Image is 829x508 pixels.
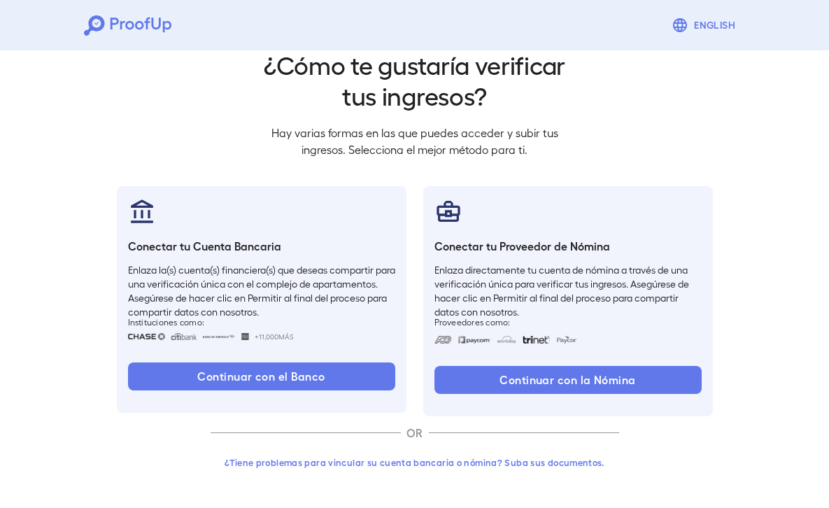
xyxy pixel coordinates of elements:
button: ¿Tiene problemas para vincular su cuenta bancaria o nómina? Suba sus documentos. [211,450,619,475]
img: workday.svg [497,336,517,344]
img: citibank.svg [171,333,197,340]
span: Proveedores como: [434,316,702,327]
span: Instituciones como: [128,316,395,327]
img: bankAccount.svg [128,197,156,225]
p: Enlaza directamente tu cuenta de nómina a través de una verificación única para verificar tus ing... [434,263,702,305]
h6: Conectar tu Cuenta Bancaria [128,238,395,255]
p: Hay varias formas en las que puedes acceder y subir tus ingresos. Selecciona el mejor método para... [260,125,570,158]
img: paycon.svg [555,336,577,344]
img: bankOfAmerica.svg [202,333,236,340]
img: payrollProvider.svg [434,197,462,225]
span: +11,000 Más [255,331,294,342]
img: adp.svg [434,336,452,344]
img: wellsfargo.svg [241,333,249,340]
button: English [666,11,745,39]
img: chase.svg [128,333,165,340]
button: Continuar con el Banco [128,362,395,390]
img: paycom.svg [458,336,491,344]
p: OR [401,425,429,442]
h2: ¿Cómo te gustaría verificar tus ingresos? [260,49,570,111]
button: Continuar con la Nómina [434,366,702,394]
img: trinet.svg [523,336,551,344]
p: Enlaza la(s) cuenta(s) financiera(s) que deseas compartir para una verificación única con el comp... [128,263,395,305]
h6: Conectar tu Proveedor de Nómina [434,238,702,255]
